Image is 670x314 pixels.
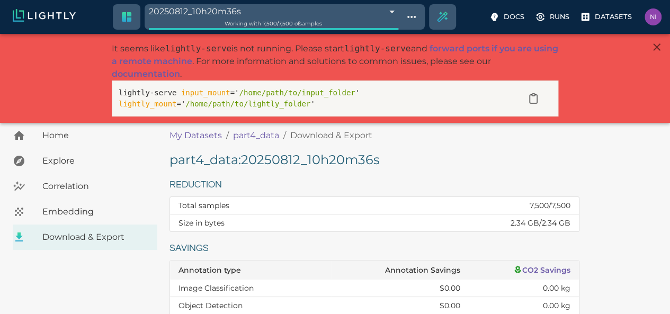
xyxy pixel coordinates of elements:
div: 20250812_10h20m36s [149,4,398,19]
a: part4_data [233,129,279,142]
button: Show tag tree [403,8,421,26]
span: Download & Export [42,231,149,244]
a: CO2 Savings [513,265,570,275]
th: Size in bytes [170,214,362,232]
span: Explore [42,155,149,167]
h5: part4_data : 20250812_10h20m36s [169,151,579,168]
p: lightly-serve =' ' =' ' [119,87,515,110]
span: Working with 7,500 / 7,500 of samples [225,20,322,27]
p: It seems like is not running. Please start and . For more information and solutions to common iss... [112,42,558,80]
label: Datasets [578,8,636,25]
td: $0.00 [331,280,468,297]
label: nischal.s2@kpit.com [640,5,666,29]
h6: Savings [169,240,579,257]
img: nischal.s2@kpit.com [645,8,662,25]
span: /home/path/to/input_folder [239,88,355,97]
span: Home [42,129,149,142]
a: Download & Export [13,225,157,250]
div: Create selection [430,4,455,30]
a: Home [13,123,157,148]
span: Embedding [42,205,149,218]
th: Annotation type [170,261,331,280]
h6: Reduction [169,177,579,193]
button: Copy to clipboard [523,88,544,109]
td: 0.00 kg [469,280,579,297]
a: Correlation [13,174,157,199]
p: Docs [504,12,524,22]
li: / [283,129,286,142]
td: 7,500 / 7,500 [362,197,579,214]
th: Total samples [170,197,362,214]
td: 2.34 GB / 2.34 GB [362,214,579,232]
p: Runs [550,12,569,22]
nav: explore, analyze, sample, metadata, embedding, correlations label, download your dataset [13,123,157,250]
a: My Datasets [169,129,222,142]
p: Download & Export [290,129,372,142]
nav: breadcrumb [169,129,573,142]
label: Runs [533,8,574,25]
td: Image Classification [170,280,331,297]
table: dataset tag reduction [170,197,579,231]
span: Correlation [42,180,149,193]
img: Lightly [13,9,76,22]
li: / [226,129,229,142]
label: Docs [487,8,529,25]
span: lightly-serve [344,43,410,53]
a: documentation [112,69,180,79]
span: lightly-serve [165,43,231,53]
span: /home/path/to/lightly_folder [185,100,310,108]
p: Datasets [595,12,632,22]
th: Annotation Savings [331,261,468,280]
a: Switch to crop dataset [114,4,139,30]
span: lightly_mount [119,100,177,108]
a: Explore [13,148,157,174]
span: input_mount [181,88,230,97]
a: Embedding [13,199,157,225]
